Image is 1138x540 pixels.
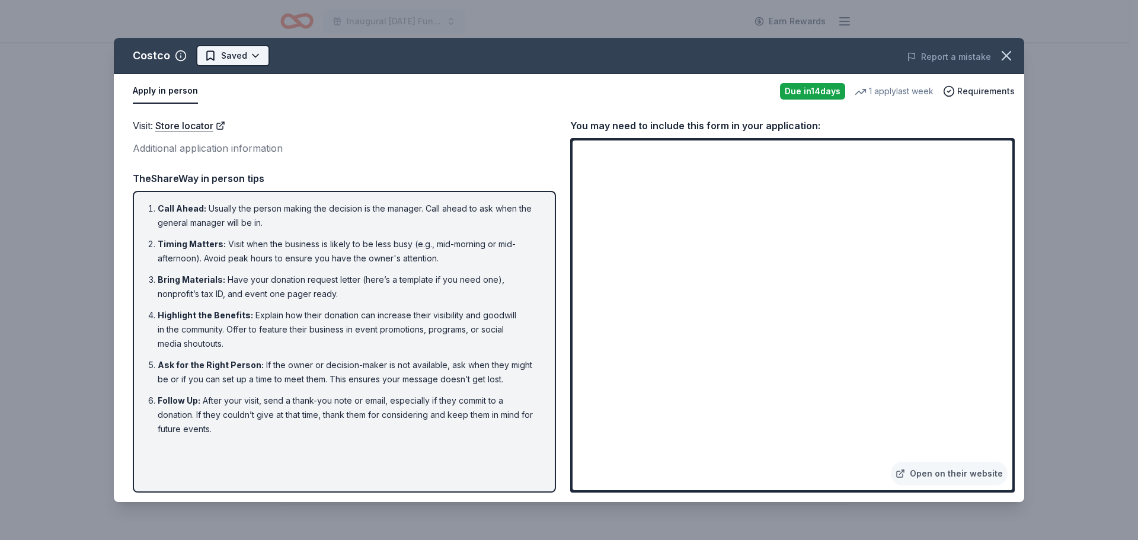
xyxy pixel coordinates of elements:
li: Visit when the business is likely to be less busy (e.g., mid-morning or mid-afternoon). Avoid pea... [158,237,538,266]
span: Bring Materials : [158,274,225,285]
div: You may need to include this form in your application: [570,118,1015,133]
span: Timing Matters : [158,239,226,249]
a: Open on their website [891,462,1008,485]
div: Additional application information [133,140,556,156]
span: Saved [221,49,247,63]
div: 1 apply last week [855,84,934,98]
span: Follow Up : [158,395,200,405]
span: Ask for the Right Person : [158,360,264,370]
button: Saved [196,45,270,66]
button: Report a mistake [907,50,991,64]
div: Visit : [133,118,556,133]
li: Have your donation request letter (here’s a template if you need one), nonprofit’s tax ID, and ev... [158,273,538,301]
li: Usually the person making the decision is the manager. Call ahead to ask when the general manager... [158,202,538,230]
div: Due in 14 days [780,83,845,100]
button: Requirements [943,84,1015,98]
li: If the owner or decision-maker is not available, ask when they might be or if you can set up a ti... [158,358,538,386]
div: TheShareWay in person tips [133,171,556,186]
button: Apply in person [133,79,198,104]
span: Highlight the Benefits : [158,310,253,320]
span: Call Ahead : [158,203,206,213]
span: Requirements [957,84,1015,98]
div: Costco [133,46,170,65]
li: Explain how their donation can increase their visibility and goodwill in the community. Offer to ... [158,308,538,351]
li: After your visit, send a thank-you note or email, especially if they commit to a donation. If the... [158,394,538,436]
a: Store locator [155,118,225,133]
